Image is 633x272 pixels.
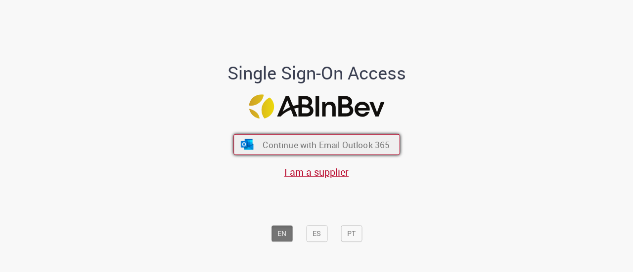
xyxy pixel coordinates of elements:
[180,63,454,83] h1: Single Sign-On Access
[306,225,327,242] button: ES
[233,134,400,155] button: ícone Azure/Microsoft 360 Continue with Email Outlook 365
[284,165,349,179] a: I am a supplier
[271,225,293,242] button: EN
[240,139,254,150] img: ícone Azure/Microsoft 360
[263,139,390,150] span: Continue with Email Outlook 365
[249,94,384,118] img: Logo ABInBev
[341,225,362,242] button: PT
